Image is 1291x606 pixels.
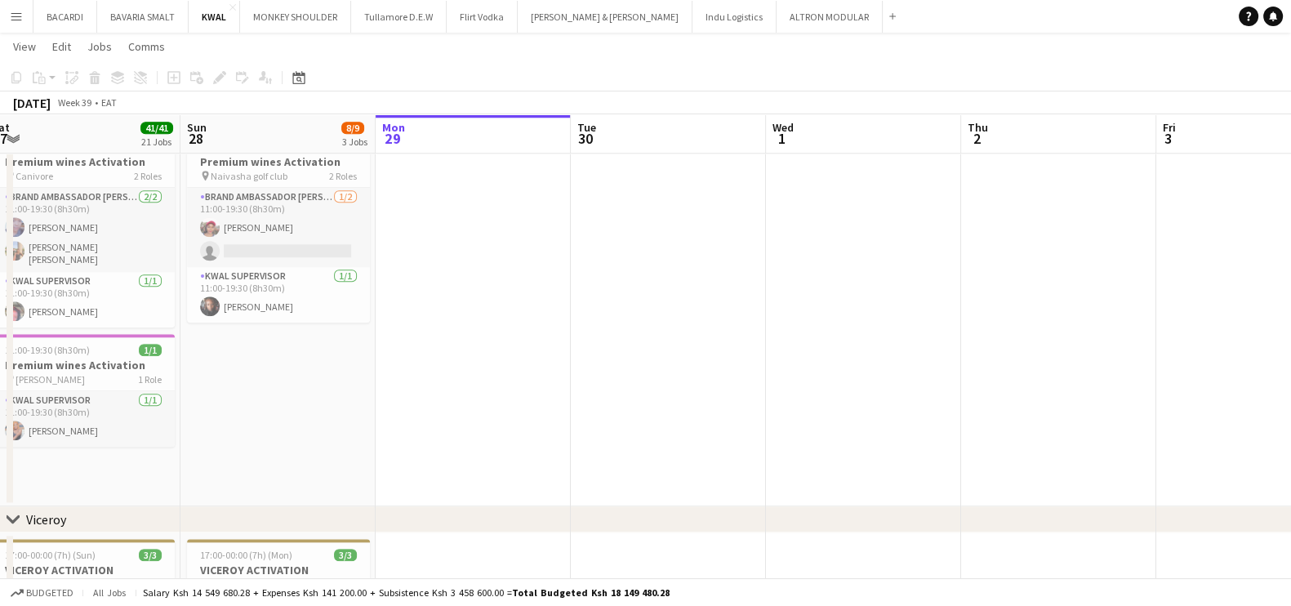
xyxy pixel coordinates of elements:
[122,36,171,57] a: Comms
[777,1,883,33] button: ALTRON MODULAR
[52,39,71,54] span: Edit
[33,1,97,33] button: BACARDI
[189,1,240,33] button: KWAL
[13,39,36,54] span: View
[13,95,51,111] div: [DATE]
[128,39,165,54] span: Comms
[518,1,692,33] button: [PERSON_NAME] & [PERSON_NAME]
[351,1,447,33] button: Tullamore D.E.W
[81,36,118,57] a: Jobs
[143,586,670,599] div: Salary Ksh 14 549 680.28 + Expenses Ksh 141 200.00 + Subsistence Ksh 3 458 600.00 =
[26,511,66,528] div: Viceroy
[87,39,112,54] span: Jobs
[692,1,777,33] button: Indu Logistics
[26,587,73,599] span: Budgeted
[46,36,78,57] a: Edit
[240,1,351,33] button: MONKEY SHOULDER
[8,584,76,602] button: Budgeted
[90,586,129,599] span: All jobs
[7,36,42,57] a: View
[512,586,670,599] span: Total Budgeted Ksh 18 149 480.28
[54,96,95,109] span: Week 39
[447,1,518,33] button: Flirt Vodka
[101,96,117,109] div: EAT
[97,1,189,33] button: BAVARIA SMALT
